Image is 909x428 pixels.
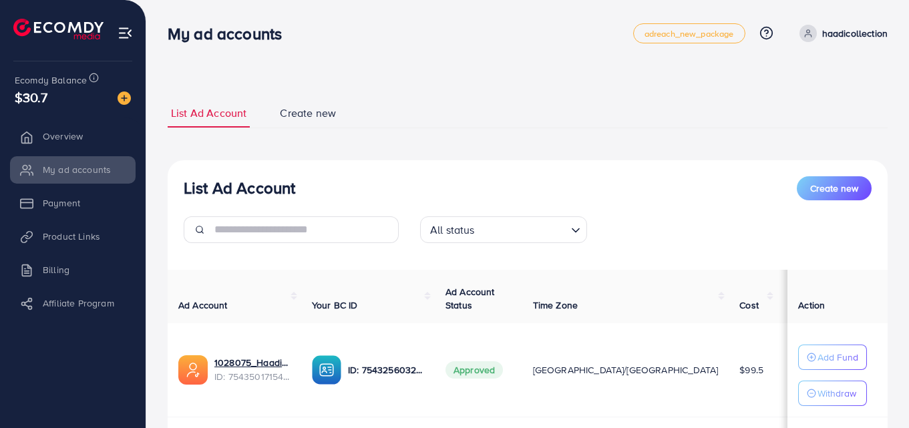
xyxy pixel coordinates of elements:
span: Ad Account [178,298,228,312]
h3: List Ad Account [184,178,295,198]
span: Action [798,298,825,312]
img: ic-ads-acc.e4c84228.svg [178,355,208,385]
img: logo [13,19,104,39]
span: Approved [445,361,503,379]
h3: My ad accounts [168,24,293,43]
span: Ecomdy Balance [15,73,87,87]
span: Cost [739,298,759,312]
span: Your BC ID [312,298,358,312]
span: Create new [810,182,858,195]
p: Withdraw [817,385,856,401]
button: Add Fund [798,345,867,370]
button: Create new [797,176,872,200]
span: Create new [280,105,336,121]
span: Time Zone [533,298,578,312]
span: $99.5 [739,363,763,377]
span: Ad Account Status [445,285,495,312]
a: 1028075_Haadi Collection_1756358600312 [214,356,291,369]
a: haadicollection [794,25,888,42]
p: Add Fund [817,349,858,365]
span: All status [427,220,478,240]
p: haadicollection [822,25,888,41]
span: ID: 7543501715413303303 [214,370,291,383]
div: <span class='underline'>1028075_Haadi Collection_1756358600312</span></br>7543501715413303303 [214,356,291,383]
div: Search for option [420,216,587,243]
p: ID: 7543256032659963921 [348,362,424,378]
input: Search for option [479,218,566,240]
button: Withdraw [798,381,867,406]
span: $30.7 [15,87,47,107]
a: adreach_new_package [633,23,745,43]
span: [GEOGRAPHIC_DATA]/[GEOGRAPHIC_DATA] [533,363,719,377]
img: ic-ba-acc.ded83a64.svg [312,355,341,385]
span: adreach_new_package [645,29,734,38]
img: menu [118,25,133,41]
img: image [118,91,131,105]
span: List Ad Account [171,105,246,121]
